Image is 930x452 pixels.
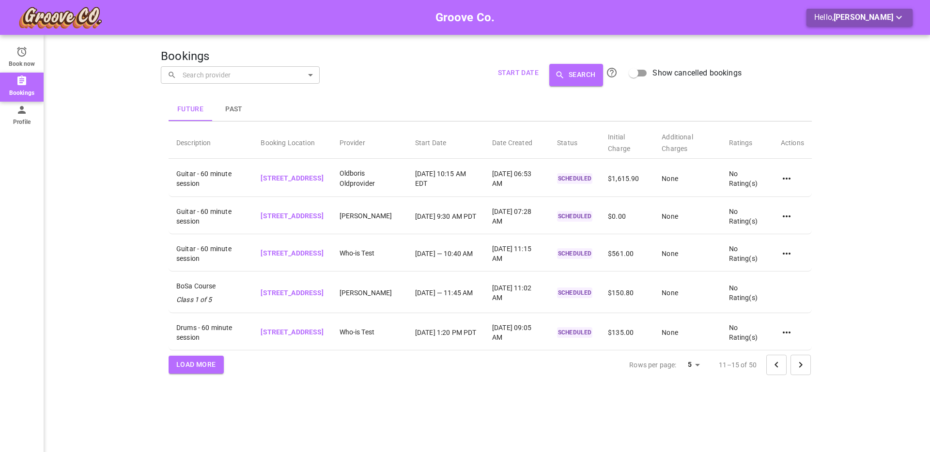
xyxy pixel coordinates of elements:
[169,123,253,159] th: Description
[169,98,212,121] button: Future
[261,211,324,221] p: [STREET_ADDRESS]
[407,123,484,159] th: Start Date
[212,98,256,121] button: Past
[721,236,773,271] td: No Rating(s)
[549,64,603,86] button: Search
[407,315,484,350] td: [DATE] 1:20 PM PDT
[261,248,324,258] p: [STREET_ADDRESS]
[834,13,893,22] span: [PERSON_NAME]
[721,199,773,234] td: No Rating(s)
[608,212,626,220] span: $0.00
[557,327,592,338] p: SCHEDULED
[654,236,721,271] td: None
[484,236,549,271] td: [DATE] 11:15 AM
[629,360,676,370] p: Rows per page:
[721,161,773,197] td: No Rating(s)
[407,161,484,197] td: [DATE] 10:15 AM EDT
[332,123,407,159] th: Provider
[806,9,913,27] button: Hello,[PERSON_NAME]
[340,288,400,298] p: [PERSON_NAME]
[654,199,721,234] td: None
[340,211,400,221] p: [PERSON_NAME]
[261,327,324,337] p: [STREET_ADDRESS]
[557,173,592,184] p: SCHEDULED
[721,273,773,313] td: No Rating(s)
[253,123,331,159] th: Booking Location
[654,161,721,197] td: None
[721,315,773,350] td: No Rating(s)
[9,60,35,68] span: Book now
[680,358,703,372] div: 5
[557,211,592,222] p: SCHEDULED
[340,168,400,189] p: Oldboris Oldprovider
[407,199,484,234] td: [DATE] 9:30 AM PDT
[549,123,600,159] th: Status
[484,123,549,159] th: Date Created
[484,199,549,234] td: [DATE] 07:28 AM
[608,250,634,257] span: $561.00
[180,66,313,83] input: Search provider
[176,281,245,291] span: BoSa Course
[176,169,245,188] span: Guitar - 60 minute session
[790,355,811,375] button: Go to next page
[557,287,592,298] p: SCHEDULED
[814,12,905,24] p: Hello,
[176,244,245,263] span: Guitar - 60 minute session
[340,327,400,337] p: Who-is Test
[176,295,245,305] p: Class 1 of 5
[600,123,654,159] th: Initial Charge
[773,123,812,159] th: Actions
[484,273,549,313] td: [DATE] 11:02 AM
[13,118,31,126] span: Profile
[340,248,400,258] p: Who-is Test
[766,355,787,375] button: Go to previous page
[557,248,592,259] p: SCHEDULED
[169,356,224,374] button: Load More
[494,64,542,82] button: Start Date
[176,207,245,226] span: Guitar - 60 minute session
[261,173,324,183] p: [STREET_ADDRESS]
[407,236,484,271] td: [DATE] — 10:40 AM
[261,288,324,298] p: [STREET_ADDRESS]
[608,329,634,336] span: $135.00
[304,68,317,82] button: Open
[407,273,484,313] td: [DATE] — 11:45 AM
[484,161,549,197] td: [DATE] 06:53 AM
[654,123,721,159] th: Additional Charges
[719,360,757,370] p: 11–15 of 50
[176,323,245,342] span: Drums - 60 minute session
[435,8,495,27] h6: Groove Co.
[654,315,721,350] td: None
[484,315,549,350] td: [DATE] 09:05 AM
[608,175,639,182] span: $1,615.90
[17,5,103,30] img: company-logo
[721,123,773,159] th: Ratings
[9,89,34,97] span: Bookings
[654,273,721,313] td: None
[603,64,620,81] button: Click the Search button to submit your search. All name/email searches are CASE SENSITIVE. To sea...
[608,289,634,297] span: $150.80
